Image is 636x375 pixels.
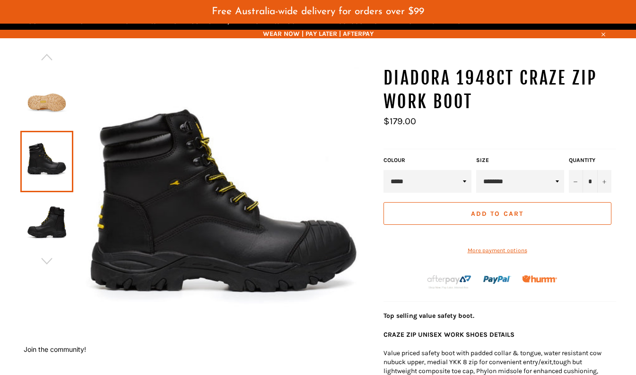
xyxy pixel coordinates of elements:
[24,345,86,353] button: Join the community!
[483,266,511,294] img: paypal.png
[383,312,474,320] strong: Top selling value safety boot.
[569,156,611,164] label: Quantity
[426,274,472,290] img: Afterpay-Logo-on-dark-bg_large.png
[20,29,616,38] span: WEAR NOW | PAY LATER | AFTERPAY
[73,67,374,367] img: DIADORA 1948CT Craze Zip Work Boot - Workin' Gear
[383,247,611,255] a: More payment options
[25,199,69,251] img: DIADORA 1948CT Craze Zip Work Boot - Workin' Gear
[383,67,616,113] h1: DIADORA 1948CT Craze Zip Work Boot
[597,170,611,193] button: Increase item quantity by one
[522,275,557,282] img: Humm_core_logo_RGB-01_300x60px_small_195d8312-4386-4de7-b182-0ef9b6303a37.png
[212,7,424,17] span: Free Australia-wide delivery for orders over $99
[383,331,514,339] strong: CRAZE ZIP UNISEX WORK SHOES DETAILS
[25,72,69,124] img: DIADORA 1948CT Craze Zip Work Boot - Workin' Gear
[383,202,611,225] button: Add to Cart
[471,210,523,218] span: Add to Cart
[476,156,564,164] label: Size
[569,170,583,193] button: Reduce item quantity by one
[383,156,471,164] label: COLOUR
[383,116,416,127] span: $179.00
